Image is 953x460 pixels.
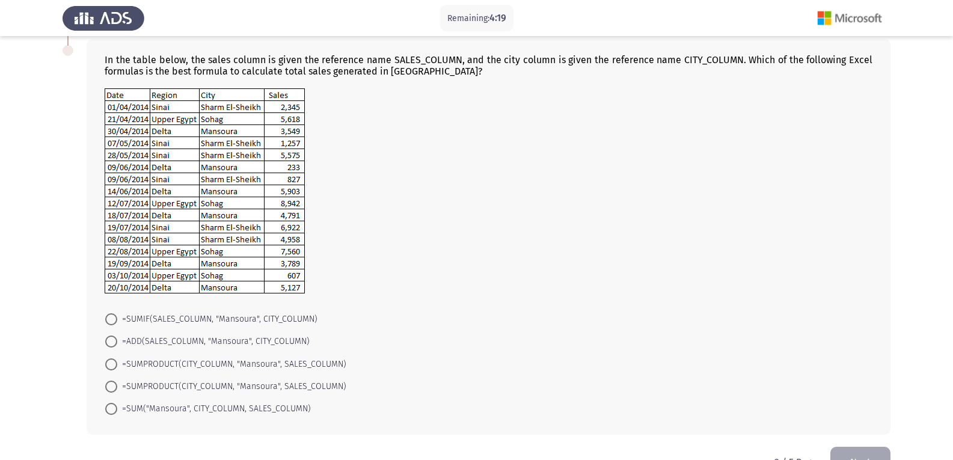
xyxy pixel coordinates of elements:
[447,11,506,26] p: Remaining:
[105,54,872,296] div: In the table below, the sales column is given the reference name SALES_COLUMN, and the city colum...
[117,312,317,327] span: =SUMIF(SALES_COLUMN, "Mansoura", CITY_COLUMN)
[63,1,144,35] img: Assess Talent Management logo
[117,379,346,394] span: =SUMPRODUCT(CITY_COLUMN, "Mansoura", SALES_COLUMN)
[105,88,305,294] img: WExTXzE5LnBuZzE2OTY4NTI2MjE5Njg=.png
[489,12,506,23] span: 4:19
[809,1,890,35] img: Assessment logo of Microsoft (Word, Excel, PPT)
[117,334,310,349] span: =ADD(SALES_COLUMN, "Mansoura", CITY_COLUMN)
[117,402,311,416] span: =SUM("Mansoura", CITY_COLUMN, SALES_COLUMN)
[117,357,346,372] span: =SUMPRODUCT(CITY_COLUMN, "Mansoura", SALES_COLUMN)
